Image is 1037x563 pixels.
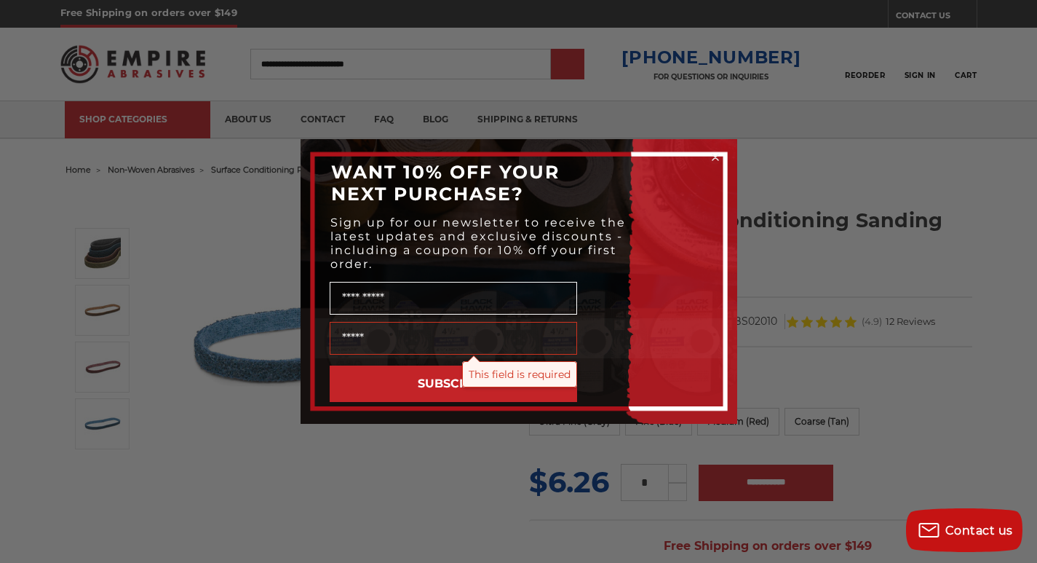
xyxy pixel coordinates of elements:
[906,508,1022,552] button: Contact us
[330,322,577,355] input: Email
[945,524,1013,538] span: Contact us
[331,161,560,205] span: WANT 10% OFF YOUR NEXT PURCHASE?
[330,216,626,271] span: Sign up for our newsletter to receive the latest updates and exclusive discounts - including a co...
[708,150,723,165] button: Close dialog
[330,366,577,402] button: SUBSCRIBE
